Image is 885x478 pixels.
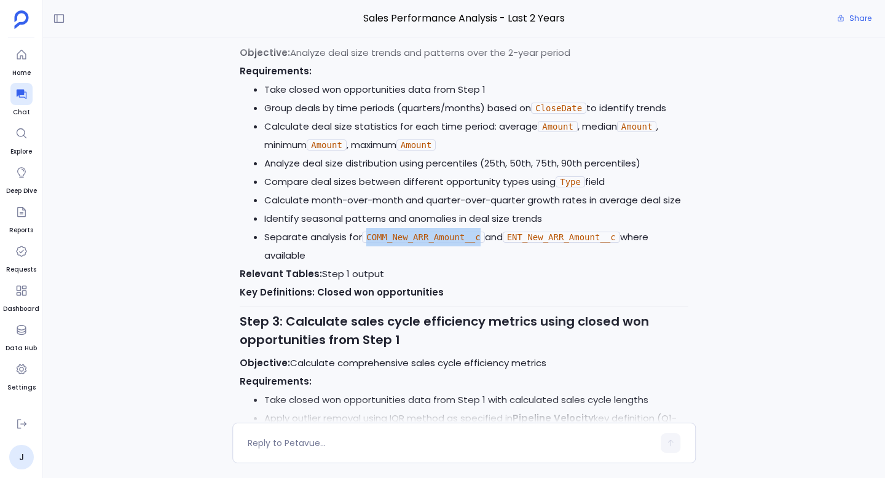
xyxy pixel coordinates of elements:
[6,265,36,275] span: Requests
[264,99,688,117] li: Group deals by time periods (quarters/months) based on to identify trends
[240,286,315,299] strong: Key Definitions:
[264,391,688,409] li: Take closed won opportunities data from Step 1 with calculated sales cycle lengths
[503,232,620,243] code: ENT_New_ARR_Amount__c
[556,176,585,187] code: Type
[10,108,33,117] span: Chat
[531,103,586,114] code: CloseDate
[396,139,436,151] code: Amount
[7,383,36,393] span: Settings
[240,267,322,280] strong: Relevant Tables:
[240,313,649,348] strong: Step 3: Calculate sales cycle efficiency metrics using closed won opportunities from Step 1
[617,121,657,132] code: Amount
[6,319,37,353] a: Data Hub
[9,225,33,235] span: Reports
[264,80,688,99] li: Take closed won opportunities data from Step 1
[9,445,34,469] a: J
[232,10,696,26] span: Sales Performance Analysis - Last 2 Years
[264,117,688,154] li: Calculate deal size statistics for each time period: average , median , minimum , maximum
[14,10,29,29] img: petavue logo
[362,232,484,243] code: COMM_New_ARR_Amount__c
[10,83,33,117] a: Chat
[6,343,37,353] span: Data Hub
[538,121,578,132] code: Amount
[10,68,33,78] span: Home
[6,162,37,196] a: Deep Dive
[240,65,312,77] strong: Requirements:
[10,44,33,78] a: Home
[264,228,688,265] li: Separate analysis for and where available
[307,139,347,151] code: Amount
[10,147,33,157] span: Explore
[9,201,33,235] a: Reports
[7,358,36,393] a: Settings
[240,375,312,388] strong: Requirements:
[264,210,688,228] li: Identify seasonal patterns and anomalies in deal size trends
[240,265,688,283] p: Step 1 output
[830,10,879,27] button: Share
[849,14,871,23] span: Share
[240,356,290,369] strong: Objective:
[6,186,37,196] span: Deep Dive
[3,280,39,314] a: Dashboard
[240,354,688,372] p: Calculate comprehensive sales cycle efficiency metrics
[317,286,444,299] strong: Closed won opportunities
[3,304,39,314] span: Dashboard
[10,122,33,157] a: Explore
[264,173,688,191] li: Compare deal sizes between different opportunity types using field
[6,240,36,275] a: Requests
[264,154,688,173] li: Analyze deal size distribution using percentiles (25th, 50th, 75th, 90th percentiles)
[264,191,688,210] li: Calculate month-over-month and quarter-over-quarter growth rates in average deal size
